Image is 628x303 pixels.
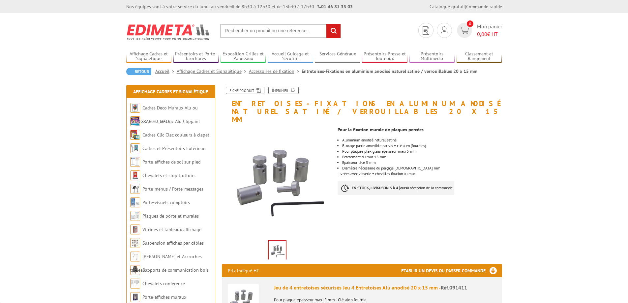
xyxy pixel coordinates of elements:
span: 0,00 [477,31,487,37]
a: Présentoirs Presse et Journaux [362,51,407,62]
a: Affichage Cadres et Signalétique [133,89,208,95]
a: Cadres Clic-Clac couleurs à clapet [142,132,209,138]
img: Cadres Clic-Clac couleurs à clapet [130,130,140,140]
a: Porte-menus / Porte-messages [142,186,203,192]
h3: Etablir un devis ou passer commande [401,264,502,277]
input: rechercher [326,24,341,38]
strong: EN STOCK, LIVRAISON 3 à 4 jours [352,185,407,190]
img: accessoires_de_fixation_091411.jpg [222,127,333,238]
a: Exposition Grilles et Panneaux [221,51,266,62]
a: Suspension affiches par câbles [142,240,204,246]
p: à réception de la commande [338,181,454,195]
img: Porte-menus / Porte-messages [130,184,140,194]
a: Commande rapide [466,4,502,10]
a: Accueil [155,68,177,74]
img: devis rapide [460,27,469,34]
div: | [430,3,502,10]
img: devis rapide [423,26,429,35]
p: Prix indiqué HT [228,264,259,277]
a: Affichage Cadres et Signalétique [126,51,172,62]
a: Cadres Clic-Clac Alu Clippant [142,118,200,124]
a: Présentoirs Multimédia [409,51,455,62]
a: Retour [126,68,151,75]
div: Livrées avec visserie + chevilles fixation au mur [338,124,507,202]
li: Entretoises-Fixations en aluminium anodisé naturel satiné / verrouillables 20 x 15 mm [302,68,477,75]
a: Cadres et Présentoirs Extérieur [142,145,205,151]
img: Cadres Deco Muraux Alu ou Bois [130,103,140,113]
a: Classement et Rangement [457,51,502,62]
a: Supports de communication bois [142,267,209,273]
a: Accueil Guidage et Sécurité [268,51,313,62]
a: Services Généraux [315,51,360,62]
img: Chevalets et stop trottoirs [130,170,140,180]
h1: Entretoises-Fixations en aluminium anodisé naturel satiné / verrouillables 20 x 15 mm [217,87,507,124]
li: Epaisseur tête 5 mm [342,161,502,165]
a: Porte-affiches de sol sur pied [142,159,200,165]
img: Cimaises et Accroches tableaux [130,252,140,261]
img: Vitrines et tableaux affichage [130,225,140,234]
a: Chevalets et stop trottoirs [142,172,195,178]
div: Jeu de 4 entretoises sécurisés Jeu 4 Entretoises Alu anodisé 20 x 15 mm - [274,284,496,291]
a: Accessoires de fixation [249,68,302,74]
img: Plaques de porte et murales [130,211,140,221]
span: 0 [467,20,473,27]
a: [PERSON_NAME] et Accroches tableaux [130,254,202,273]
strong: Pour la fixation murale de plaques percées [338,127,424,133]
li: Aluminium anodisé naturel satiné [342,138,502,142]
a: Cadres Deco Muraux Alu ou [GEOGRAPHIC_DATA] [130,105,198,124]
a: Porte-affiches muraux [142,294,186,300]
img: Cadres et Présentoirs Extérieur [130,143,140,153]
li: Pour plaques plexiglass épaisseur maxi 5 mm [342,149,502,153]
img: accessoires_de_fixation_091411.jpg [269,241,286,261]
img: Chevalets conférence [130,279,140,288]
img: Porte-affiches muraux [130,292,140,302]
a: Plaques de porte et murales [142,213,199,219]
li: Blocage partie amovible par vis + clé alen (fournies) [342,144,502,148]
a: Vitrines et tableaux affichage [142,227,201,232]
span: Réf.091411 [441,284,467,291]
span: Mon panier [477,23,502,38]
li: Ecartement du mur 15 mm [342,155,502,159]
a: Présentoirs et Porte-brochures [173,51,219,62]
img: devis rapide [441,26,448,34]
a: Imprimer [268,87,299,94]
img: Porte-affiches de sol sur pied [130,157,140,167]
a: Chevalets conférence [142,281,185,287]
a: devis rapide 0 Mon panier 0,00€ HT [455,23,502,38]
a: Catalogue gratuit [430,4,465,10]
strong: 01 46 81 33 03 [317,4,353,10]
a: Fiche produit [226,87,264,94]
a: Porte-visuels comptoirs [142,199,190,205]
img: Porte-visuels comptoirs [130,197,140,207]
a: Affichage Cadres et Signalétique [177,68,249,74]
input: Rechercher un produit ou une référence... [220,24,341,38]
img: Edimeta [126,20,210,44]
div: Nos équipes sont à votre service du lundi au vendredi de 8h30 à 12h30 et de 13h30 à 17h30 [126,3,353,10]
span: € HT [477,30,502,38]
img: Suspension affiches par câbles [130,238,140,248]
li: Diamètre nécessaire du perçage [DEMOGRAPHIC_DATA] mm [342,166,502,170]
